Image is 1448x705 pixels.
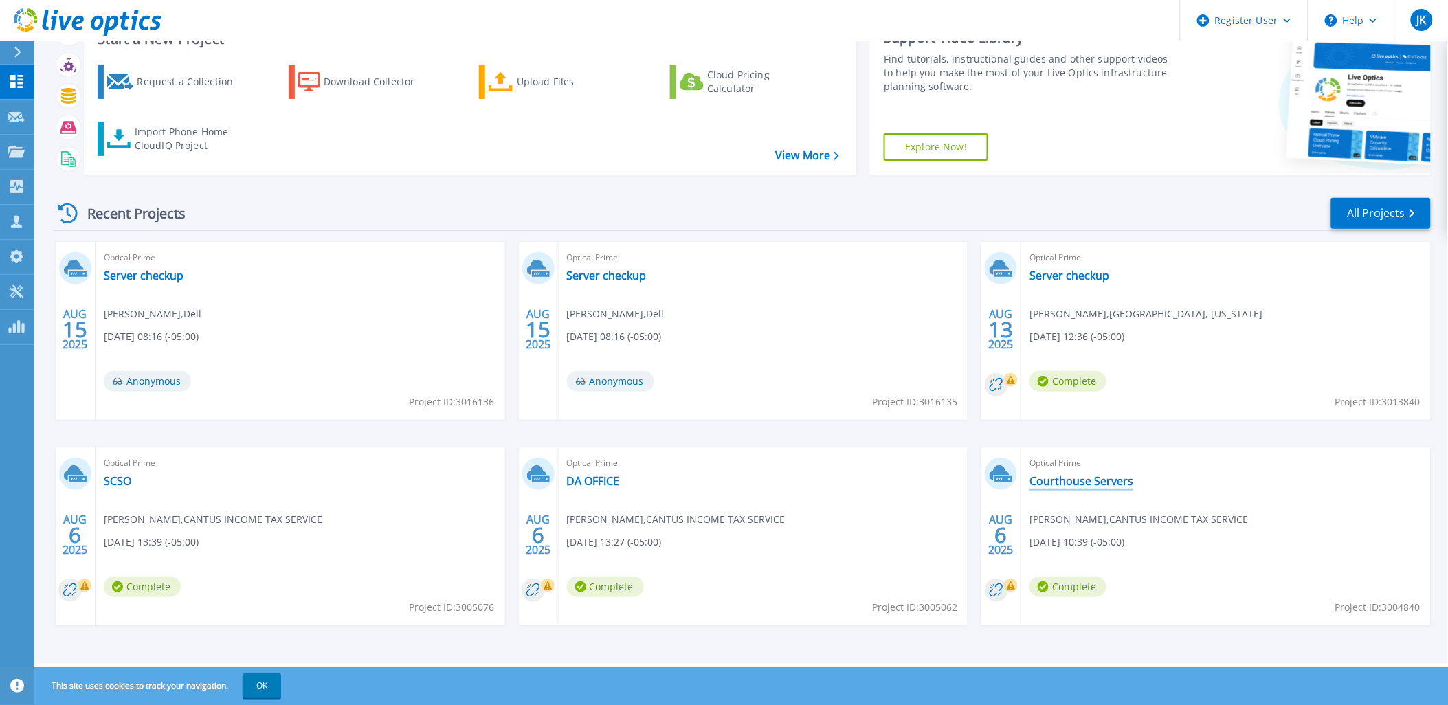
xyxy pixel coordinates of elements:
[1331,198,1431,229] a: All Projects
[104,329,199,344] span: [DATE] 08:16 (-05:00)
[62,510,88,560] div: AUG 2025
[104,306,201,322] span: [PERSON_NAME] , Dell
[872,600,957,615] span: Project ID: 3005062
[98,32,839,47] h3: Start a New Project
[995,529,1007,541] span: 6
[104,456,497,471] span: Optical Prime
[410,394,495,410] span: Project ID: 3016136
[104,371,191,392] span: Anonymous
[104,512,322,527] span: [PERSON_NAME] , CANTUS INCOME TAX SERVICE
[63,324,87,335] span: 15
[884,52,1171,93] div: Find tutorials, instructional guides and other support videos to help you make the most of your L...
[104,535,199,550] span: [DATE] 13:39 (-05:00)
[872,394,957,410] span: Project ID: 3016135
[1029,512,1248,527] span: [PERSON_NAME] , CANTUS INCOME TAX SERVICE
[567,474,620,488] a: DA OFFICE
[62,304,88,355] div: AUG 2025
[410,600,495,615] span: Project ID: 3005076
[988,304,1014,355] div: AUG 2025
[526,324,550,335] span: 15
[137,68,247,96] div: Request a Collection
[567,269,647,282] a: Server checkup
[1029,250,1423,265] span: Optical Prime
[567,577,644,597] span: Complete
[1029,456,1423,471] span: Optical Prime
[1029,329,1124,344] span: [DATE] 12:36 (-05:00)
[670,65,823,99] a: Cloud Pricing Calculator
[775,149,839,162] a: View More
[532,529,544,541] span: 6
[1029,474,1133,488] a: Courthouse Servers
[567,535,662,550] span: [DATE] 13:27 (-05:00)
[243,673,281,698] button: OK
[104,269,183,282] a: Server checkup
[53,197,204,230] div: Recent Projects
[1335,600,1421,615] span: Project ID: 3004840
[104,577,181,597] span: Complete
[567,306,665,322] span: [PERSON_NAME] , Dell
[567,250,960,265] span: Optical Prime
[988,510,1014,560] div: AUG 2025
[707,68,817,96] div: Cloud Pricing Calculator
[1335,394,1421,410] span: Project ID: 3013840
[38,673,281,698] span: This site uses cookies to track your navigation.
[1029,577,1106,597] span: Complete
[324,68,434,96] div: Download Collector
[1029,371,1106,392] span: Complete
[1416,14,1426,25] span: JK
[98,65,251,99] a: Request a Collection
[567,512,786,527] span: [PERSON_NAME] , CANTUS INCOME TAX SERVICE
[1029,535,1124,550] span: [DATE] 10:39 (-05:00)
[69,529,81,541] span: 6
[567,456,960,471] span: Optical Prime
[135,125,242,153] div: Import Phone Home CloudIQ Project
[525,304,551,355] div: AUG 2025
[104,474,131,488] a: SCSO
[884,133,988,161] a: Explore Now!
[525,510,551,560] div: AUG 2025
[1029,269,1109,282] a: Server checkup
[989,324,1014,335] span: 13
[517,68,627,96] div: Upload Files
[479,65,632,99] a: Upload Files
[1029,306,1262,322] span: [PERSON_NAME] , [GEOGRAPHIC_DATA], [US_STATE]
[567,371,654,392] span: Anonymous
[104,250,497,265] span: Optical Prime
[289,65,442,99] a: Download Collector
[567,329,662,344] span: [DATE] 08:16 (-05:00)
